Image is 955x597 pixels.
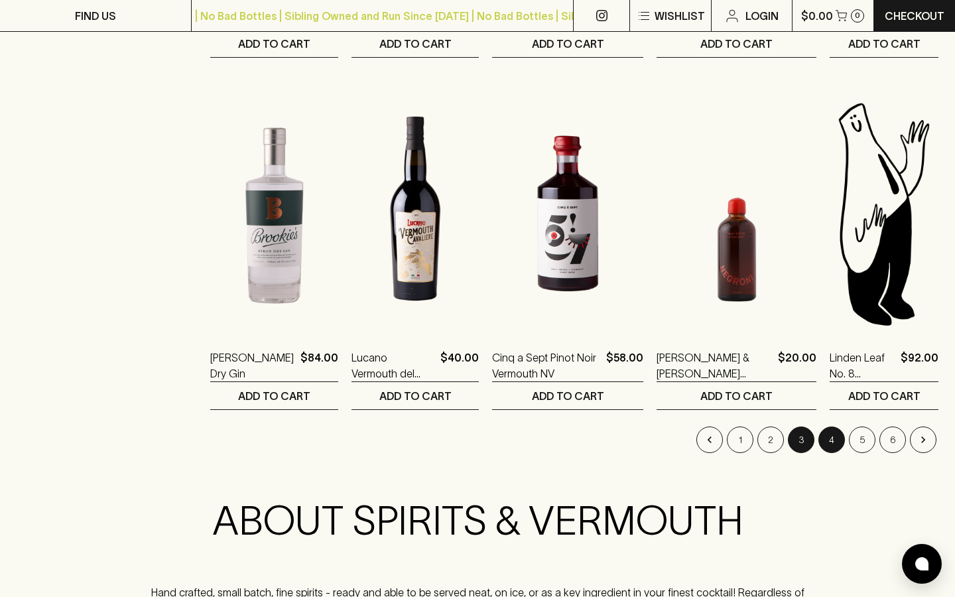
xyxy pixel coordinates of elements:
p: ADD TO CART [532,388,604,404]
button: Go to previous page [696,427,723,453]
button: Go to page 1 [727,427,753,453]
p: ADD TO CART [238,388,310,404]
button: page 3 [788,427,814,453]
p: Login [745,8,779,24]
p: ADD TO CART [700,36,773,52]
button: ADD TO CART [351,382,479,409]
p: ADD TO CART [532,36,604,52]
button: ADD TO CART [657,30,816,57]
img: Cinq a Sept Pinot Noir Vermouth NV [492,98,643,330]
p: $0.00 [801,8,833,24]
p: Wishlist [655,8,705,24]
h2: ABOUT SPIRITS & VERMOUTH [143,497,812,545]
button: ADD TO CART [657,382,816,409]
button: Go to page 4 [818,427,845,453]
img: Lucano Vermouth del Cavaliere [351,98,479,330]
a: [PERSON_NAME] Dry Gin [210,350,295,381]
button: ADD TO CART [830,30,938,57]
p: ADD TO CART [700,388,773,404]
img: Brookie's Byron Dry Gin [210,98,338,330]
button: Go to page 5 [849,427,875,453]
a: Linden Leaf No. 8 Organic Molecular Gin 700ml [830,350,895,381]
p: ADD TO CART [379,36,452,52]
p: ADD TO CART [379,388,452,404]
p: $58.00 [606,350,643,381]
p: $84.00 [300,350,338,381]
nav: pagination navigation [210,427,938,453]
a: Cinq a Sept Pinot Noir Vermouth NV [492,350,601,381]
p: $40.00 [440,350,479,381]
p: 0 [855,12,860,19]
button: ADD TO CART [492,382,643,409]
p: FIND US [75,8,116,24]
a: Lucano Vermouth del [PERSON_NAME] [351,350,435,381]
p: ADD TO CART [848,388,921,404]
p: $20.00 [778,350,816,381]
button: Go to page 6 [879,427,906,453]
button: Go to next page [910,427,936,453]
img: bubble-icon [915,557,928,570]
img: Taylor & Smith Negroni Cocktail [657,98,816,330]
button: ADD TO CART [210,30,338,57]
a: [PERSON_NAME] & [PERSON_NAME] [PERSON_NAME] Cocktail [657,350,773,381]
button: ADD TO CART [351,30,479,57]
button: Go to page 2 [757,427,784,453]
button: ADD TO CART [210,382,338,409]
img: Blackhearts & Sparrows Man [830,98,938,330]
p: Checkout [885,8,944,24]
p: $92.00 [901,350,938,381]
p: ADD TO CART [238,36,310,52]
button: ADD TO CART [492,30,643,57]
p: ADD TO CART [848,36,921,52]
button: ADD TO CART [830,382,938,409]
